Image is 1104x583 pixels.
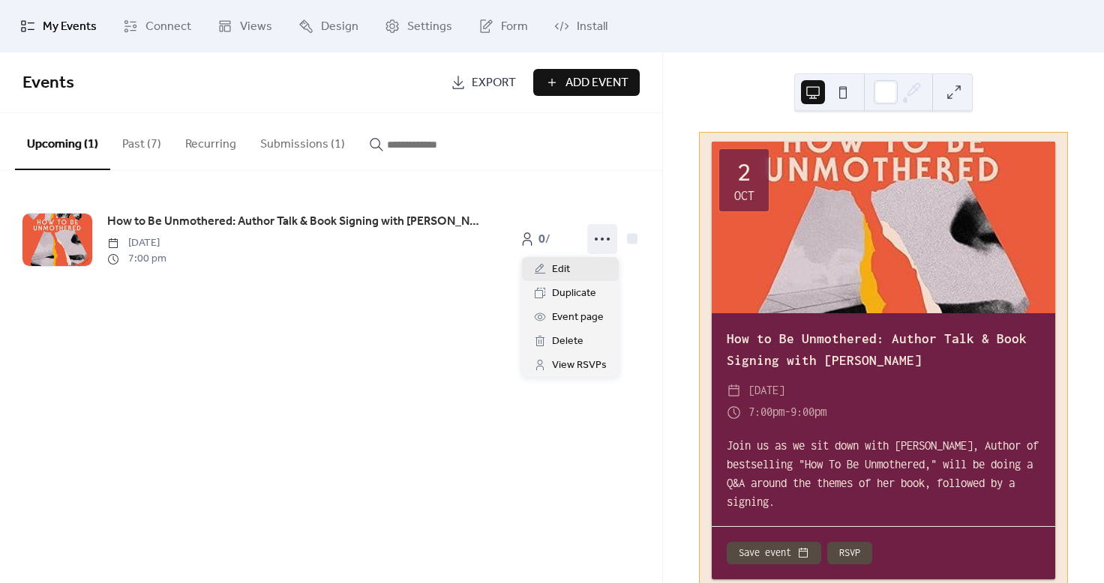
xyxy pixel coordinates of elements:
[173,113,248,169] button: Recurring
[748,402,784,423] span: 7:00pm
[538,231,550,249] span: /
[748,380,784,402] span: [DATE]
[552,285,596,303] span: Duplicate
[552,333,583,351] span: Delete
[538,228,545,251] b: 0
[790,402,826,423] span: 9:00pm
[107,251,166,267] span: 7:00 pm
[240,18,272,36] span: Views
[552,309,604,327] span: Event page
[22,67,74,100] span: Events
[321,18,358,36] span: Design
[472,74,516,92] span: Export
[552,261,570,279] span: Edit
[552,357,607,375] span: View RSVPs
[145,18,191,36] span: Connect
[107,235,166,251] span: [DATE]
[439,69,527,96] a: Export
[467,6,539,46] a: Form
[248,113,357,169] button: Submissions (1)
[727,542,821,564] button: Save event
[107,212,482,232] a: How to Be Unmothered: Author Talk & Book Signing with [PERSON_NAME]
[533,69,640,96] button: Add Event
[784,402,790,423] span: -
[407,18,452,36] span: Settings
[712,328,1055,372] div: How to Be Unmothered: Author Talk & Book Signing with [PERSON_NAME]
[734,189,754,202] div: Oct
[565,74,628,92] span: Add Event
[112,6,202,46] a: Connect
[737,158,751,185] div: 2
[712,436,1055,512] div: Join us as we sit down with [PERSON_NAME], Author of bestselling "How To Be Unmothered," will be ...
[110,113,173,169] button: Past (7)
[9,6,108,46] a: My Events
[497,226,572,253] a: 0/
[206,6,283,46] a: Views
[373,6,463,46] a: Settings
[287,6,370,46] a: Design
[727,380,741,402] div: ​
[827,542,872,564] button: RSVP
[15,113,110,170] button: Upcoming (1)
[43,18,97,36] span: My Events
[107,213,482,231] span: How to Be Unmothered: Author Talk & Book Signing with [PERSON_NAME]
[577,18,607,36] span: Install
[543,6,619,46] a: Install
[501,18,528,36] span: Form
[727,402,741,423] div: ​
